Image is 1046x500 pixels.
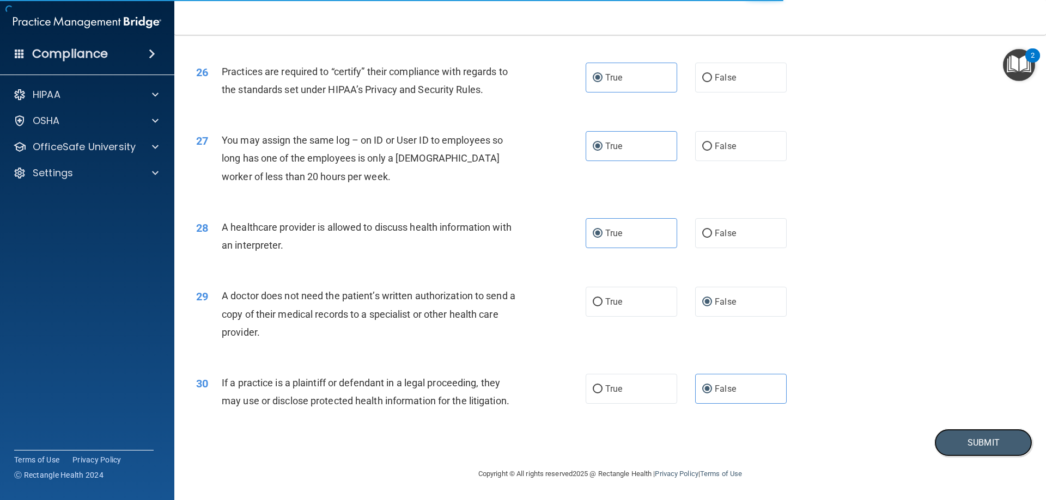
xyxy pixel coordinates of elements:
p: OfficeSafe University [33,140,136,153]
a: Settings [13,166,159,180]
span: True [605,297,622,307]
span: A healthcare provider is allowed to discuss health information with an interpreter. [222,221,512,251]
input: True [593,143,603,151]
input: True [593,230,603,238]
span: True [605,228,622,238]
p: Settings [33,166,73,180]
span: False [715,384,736,394]
img: PMB logo [13,11,161,33]
a: HIPAA [13,88,159,101]
a: Privacy Policy [655,470,698,478]
span: Ⓒ Rectangle Health 2024 [14,470,104,480]
input: False [702,143,712,151]
a: OSHA [13,114,159,127]
input: True [593,385,603,393]
div: Copyright © All rights reserved 2025 @ Rectangle Health | | [411,456,809,491]
span: 27 [196,134,208,147]
span: Practices are required to “certify” their compliance with regards to the standards set under HIPA... [222,66,508,95]
span: 28 [196,221,208,234]
input: False [702,385,712,393]
span: 29 [196,290,208,303]
a: Privacy Policy [72,454,121,465]
input: True [593,298,603,306]
p: HIPAA [33,88,60,101]
a: Terms of Use [700,470,742,478]
span: You may assign the same log – on ID or User ID to employees so long has one of the employees is o... [222,134,503,182]
span: 30 [196,377,208,390]
input: False [702,298,712,306]
span: A doctor does not need the patient’s written authorization to send a copy of their medical record... [222,290,515,337]
span: False [715,141,736,151]
span: 26 [196,66,208,79]
span: True [605,141,622,151]
h4: Compliance [32,46,108,61]
button: Submit [934,429,1032,456]
button: Open Resource Center, 2 new notifications [1003,49,1035,81]
span: False [715,228,736,238]
input: False [702,230,712,238]
p: OSHA [33,114,60,127]
input: False [702,74,712,82]
span: If a practice is a plaintiff or defendant in a legal proceeding, they may use or disclose protect... [222,377,509,406]
div: 2 [1031,55,1035,70]
span: False [715,297,736,307]
input: True [593,74,603,82]
iframe: Drift Widget Chat Controller [992,425,1033,466]
span: True [605,384,622,394]
span: True [605,72,622,83]
a: OfficeSafe University [13,140,159,153]
span: False [715,72,736,83]
a: Terms of Use [14,454,59,465]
